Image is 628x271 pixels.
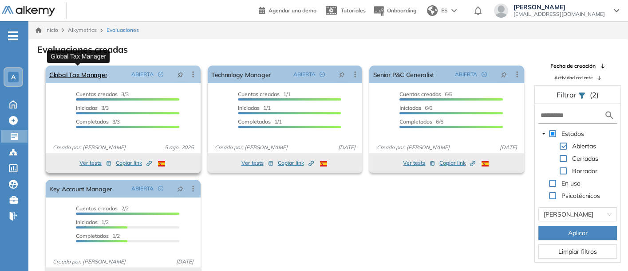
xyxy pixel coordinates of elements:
i: - [8,35,18,37]
span: Iniciadas [76,105,98,111]
span: Iniciadas [238,105,260,111]
button: pushpin [170,67,190,81]
span: Iniciadas [399,105,421,111]
span: Limpiar filtros [558,247,597,256]
span: pushpin [339,71,345,78]
span: A [11,74,16,81]
button: Limpiar filtros [538,244,617,259]
span: [DATE] [334,143,359,151]
span: 6/6 [399,91,452,97]
span: 6/6 [399,105,432,111]
span: (2) [590,89,599,100]
button: pushpin [170,182,190,196]
span: 5 ago. 2025 [161,143,197,151]
span: Creado por: [PERSON_NAME] [49,258,129,266]
span: pushpin [501,71,507,78]
span: pushpin [177,185,183,192]
span: Borrador [570,166,599,176]
span: check-circle [320,72,325,77]
a: Technology Manager [211,66,271,83]
span: ABIERTA [293,70,315,78]
span: 2/2 [76,205,129,212]
span: Fecha de creación [550,62,596,70]
div: Global Tax Manager [47,50,110,63]
span: Cerradas [570,153,600,164]
span: Completados [238,118,271,125]
button: Copiar link [278,158,314,168]
span: Evaluaciones [107,26,139,34]
span: Cuentas creadas [76,91,118,97]
button: Ver tests [79,158,111,168]
h3: Evaluaciones creadas [37,44,128,55]
span: Actividad reciente [554,74,592,81]
span: check-circle [158,186,163,191]
span: 1/2 [76,232,120,239]
span: Psicotécnicos [560,190,602,201]
button: Onboarding [373,1,416,20]
span: 1/1 [238,91,291,97]
span: 3/3 [76,105,109,111]
span: Abiertas [572,142,596,150]
span: Abiertas [570,141,598,151]
button: Ver tests [241,158,273,168]
span: [EMAIL_ADDRESS][DOMAIN_NAME] [513,11,605,18]
span: Borrador [572,167,597,175]
span: Alkymetrics [68,27,97,33]
span: [PERSON_NAME] [513,4,605,11]
a: Senior P&C Generalist [373,66,434,83]
span: Cuentas creadas [238,91,280,97]
span: Creado por: [PERSON_NAME] [49,143,129,151]
button: pushpin [332,67,352,81]
span: En uso [560,178,582,189]
span: Copiar link [439,159,475,167]
span: 3/3 [76,91,129,97]
span: check-circle [482,72,487,77]
span: Creado por: [PERSON_NAME] [211,143,291,151]
span: ES [441,7,448,15]
span: ABIERTA [131,70,154,78]
span: 1/1 [238,105,271,111]
img: search icon [604,110,615,121]
button: pushpin [494,67,513,81]
span: 3/3 [76,118,120,125]
span: Agendar una demo [269,7,316,14]
a: Global Tax Manager [49,66,107,83]
span: Cuentas creadas [76,205,118,212]
img: ESP [320,161,327,166]
span: 6/6 [399,118,443,125]
span: Psicotécnicos [561,192,600,200]
button: Copiar link [116,158,152,168]
a: Agendar una demo [259,4,316,15]
span: [DATE] [173,258,197,266]
span: Estados [561,130,584,138]
span: Aplicar [568,228,588,238]
img: world [427,5,438,16]
span: ABIERTA [131,185,154,193]
img: ESP [482,161,489,166]
span: Completados [399,118,432,125]
span: Completados [76,118,109,125]
span: pushpin [177,71,183,78]
span: Copiar link [278,159,314,167]
span: Cerradas [572,155,598,163]
span: 1/1 [238,118,282,125]
span: ABIERTA [455,70,477,78]
span: Onboarding [387,7,416,14]
span: Completados [76,232,109,239]
span: Cuentas creadas [399,91,441,97]
img: Logo [2,6,55,17]
span: caret-down [541,132,546,136]
span: Laura Corredor [544,208,612,221]
span: [DATE] [496,143,521,151]
span: En uso [561,179,581,187]
a: Key Account Manager [49,180,112,197]
button: Ver tests [403,158,435,168]
span: Iniciadas [76,219,98,225]
span: check-circle [158,72,163,77]
img: ESP [158,161,165,166]
span: Tutoriales [341,7,366,14]
span: Filtrar [557,90,578,99]
span: 1/2 [76,219,109,225]
span: Creado por: [PERSON_NAME] [373,143,453,151]
span: Copiar link [116,159,152,167]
